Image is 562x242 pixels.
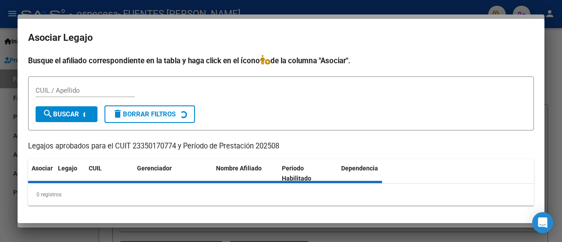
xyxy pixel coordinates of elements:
span: Dependencia [341,165,378,172]
h4: Busque el afiliado correspondiente en la tabla y haga click en el ícono de la columna "Asociar". [28,55,534,66]
span: Legajo [58,165,77,172]
span: CUIL [89,165,102,172]
mat-icon: delete [112,108,123,119]
datatable-header-cell: Gerenciador [133,159,213,188]
span: Borrar Filtros [112,110,176,118]
datatable-header-cell: Dependencia [338,159,403,188]
span: Nombre Afiliado [216,165,262,172]
span: Periodo Habilitado [282,165,311,182]
datatable-header-cell: Periodo Habilitado [278,159,338,188]
datatable-header-cell: Nombre Afiliado [213,159,278,188]
datatable-header-cell: Asociar [28,159,54,188]
p: Legajos aprobados para el CUIT 23350170774 y Período de Prestación 202508 [28,141,534,152]
div: 0 registros [28,184,534,206]
div: Open Intercom Messenger [532,212,553,233]
mat-icon: search [43,108,53,119]
datatable-header-cell: CUIL [85,159,133,188]
datatable-header-cell: Legajo [54,159,85,188]
span: Asociar [32,165,53,172]
button: Borrar Filtros [104,105,195,123]
span: Buscar [43,110,79,118]
h2: Asociar Legajo [28,29,534,46]
button: Buscar [36,106,97,122]
span: Gerenciador [137,165,172,172]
